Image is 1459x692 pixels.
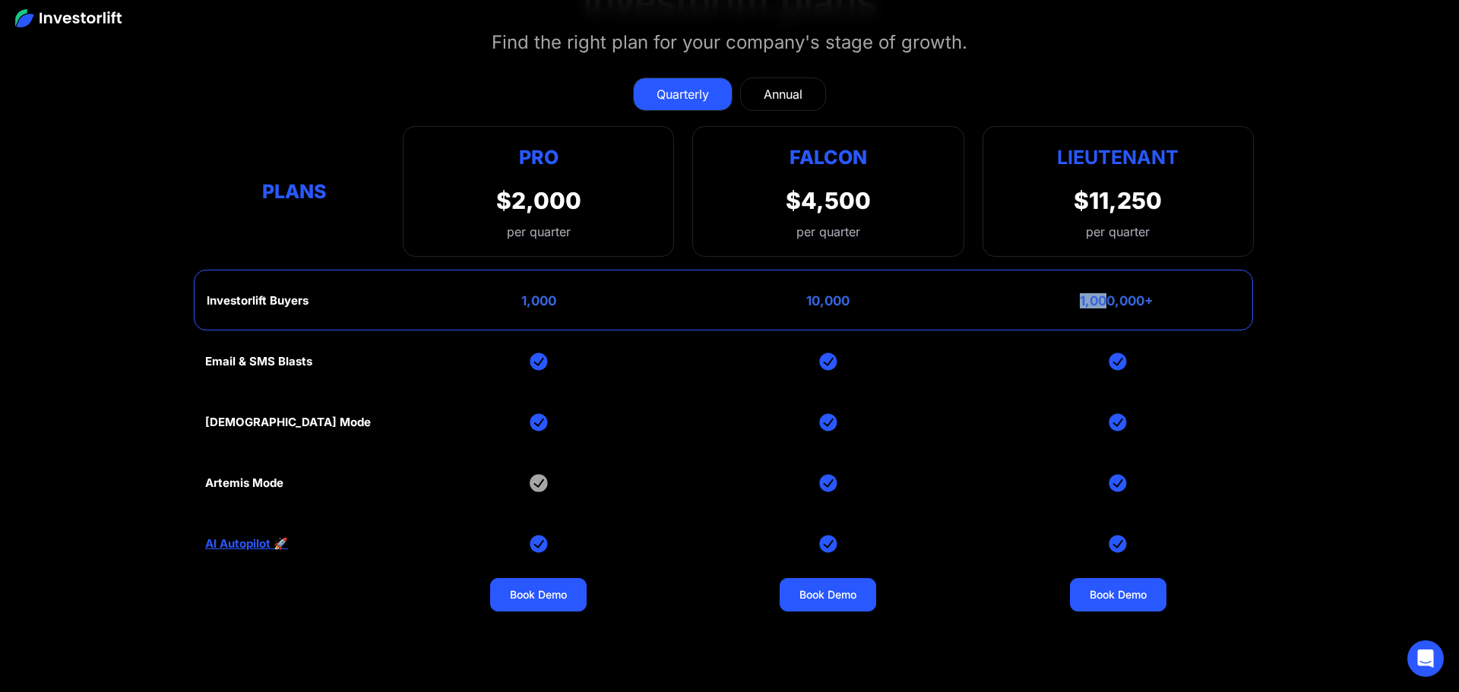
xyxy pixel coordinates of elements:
div: Plans [205,177,385,207]
div: Email & SMS Blasts [205,355,312,368]
a: Book Demo [780,578,876,611]
div: 10,000 [806,293,850,308]
div: Open Intercom Messenger [1407,640,1444,677]
a: Book Demo [1070,578,1166,611]
div: [DEMOGRAPHIC_DATA] Mode [205,416,371,429]
div: $2,000 [496,187,581,214]
div: 1,000 [521,293,556,308]
div: Investorlift Buyers [207,294,309,308]
div: per quarter [1086,223,1150,241]
div: Artemis Mode [205,476,283,490]
div: $11,250 [1074,187,1162,214]
div: per quarter [496,223,581,241]
div: Quarterly [657,85,709,103]
div: Pro [496,142,581,172]
a: AI Autopilot 🚀 [205,537,288,551]
div: $4,500 [786,187,871,214]
div: Falcon [790,142,867,172]
div: Find the right plan for your company's stage of growth. [492,29,967,56]
strong: Lieutenant [1057,146,1179,169]
div: per quarter [796,223,860,241]
div: Annual [764,85,802,103]
div: 1,000,000+ [1080,293,1154,308]
a: Book Demo [490,578,587,611]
